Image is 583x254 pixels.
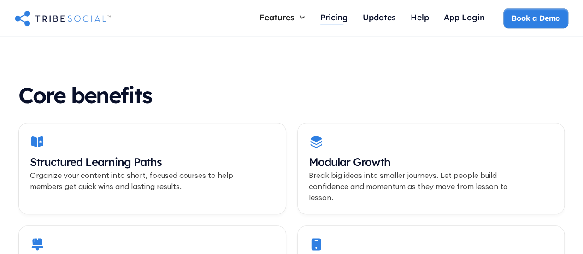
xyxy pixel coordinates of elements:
h3: Modular Growth [309,154,554,170]
div: Guide members with step-by-step teaching [278,52,416,62]
a: Updates [355,8,403,28]
h2: Core benefits [18,83,565,108]
div: Feed [278,122,298,132]
a: Live CallLaunch calls and alert members in real-time [257,71,424,113]
a: Help [403,8,436,28]
a: CoursesGuide members with step-by-step teaching [257,36,424,68]
div: Courses [278,42,311,52]
a: FeedKeep the conversation going, anytime [257,117,424,148]
a: Book a Demo [503,8,568,28]
div: Features [259,12,294,22]
div: Keep the conversation going, anytime [278,132,400,142]
div: Help [411,12,429,22]
div: Updates [363,12,396,22]
div: Get paid fast, without the platform tax [278,167,401,177]
div: Launch calls and alert members in real-time [278,87,419,108]
div: Payments [278,157,318,167]
div: Live Call [278,77,312,87]
div: Features [252,8,313,26]
p: Organize your content into short, focused courses to help members get quick wins and lasting resu... [30,170,251,192]
nav: Features [252,32,429,188]
a: Pricing [313,8,355,28]
a: PaymentsGet paid fast, without the platform tax [257,151,424,183]
h3: Structured Learning Paths [30,154,275,170]
a: App Login [436,8,492,28]
div: Pricing [320,12,348,22]
div: App Login [444,12,485,22]
a: home [15,9,111,27]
